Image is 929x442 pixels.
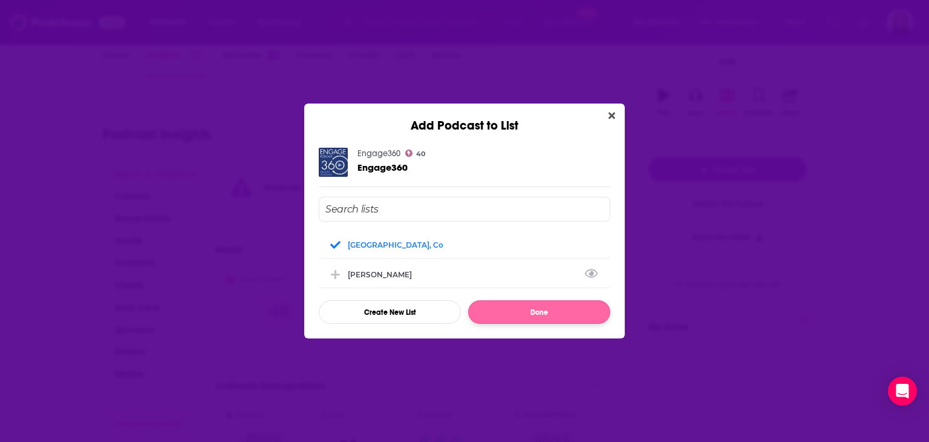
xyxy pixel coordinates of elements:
[319,197,610,324] div: Add Podcast To List
[357,162,408,173] span: Engage360
[304,104,625,133] div: Add Podcast to List
[319,300,461,324] button: Create New List
[604,108,620,124] button: Close
[319,261,610,288] div: Melissa Sonners
[348,240,443,249] div: [GEOGRAPHIC_DATA], Co
[412,277,419,278] button: View Link
[319,231,610,258] div: Denver, Co
[405,150,425,157] a: 40
[416,151,425,157] span: 40
[348,270,419,279] div: [PERSON_NAME]
[319,197,610,222] input: Search lists
[319,148,348,177] img: Engage360
[888,377,917,406] div: Open Intercom Messenger
[468,300,610,324] button: Done
[357,162,408,173] a: Engage360
[357,148,400,159] a: Engage360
